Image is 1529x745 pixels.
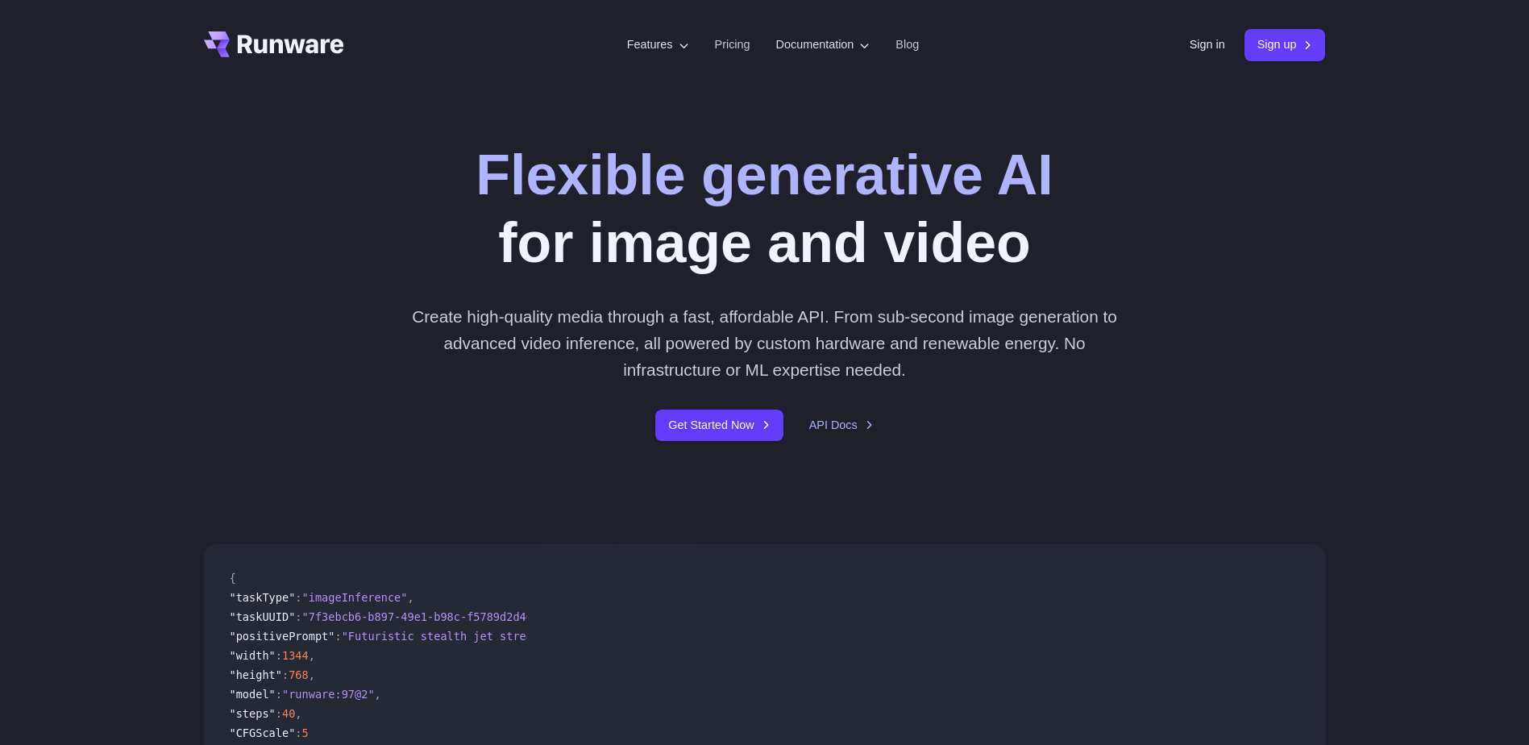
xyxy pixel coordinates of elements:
[295,610,301,623] span: :
[289,668,309,681] span: 768
[295,591,301,604] span: :
[276,707,282,720] span: :
[230,649,276,662] span: "width"
[282,668,289,681] span: :
[715,35,750,54] a: Pricing
[302,726,309,739] span: 5
[309,649,315,662] span: ,
[342,630,942,643] span: "Futuristic stealth jet streaking through a neon-lit cityscape with glowing purple exhaust"
[655,410,783,441] a: Get Started Now
[405,303,1124,384] p: Create high-quality media through a fast, affordable API. From sub-second image generation to adv...
[276,688,282,701] span: :
[407,591,413,604] span: ,
[1190,35,1225,54] a: Sign in
[230,630,335,643] span: "positivePrompt"
[230,591,296,604] span: "taskType"
[895,35,919,54] a: Blog
[230,610,296,623] span: "taskUUID"
[204,31,344,57] a: Go to /
[230,726,296,739] span: "CFGScale"
[1244,29,1326,60] a: Sign up
[627,35,689,54] label: Features
[776,35,870,54] label: Documentation
[282,649,309,662] span: 1344
[334,630,341,643] span: :
[302,610,553,623] span: "7f3ebcb6-b897-49e1-b98c-f5789d2d40d7"
[809,416,874,435] a: API Docs
[295,726,301,739] span: :
[295,707,301,720] span: ,
[230,572,236,585] span: {
[282,707,295,720] span: 40
[230,707,276,720] span: "steps"
[282,688,375,701] span: "runware:97@2"
[309,668,315,681] span: ,
[375,688,381,701] span: ,
[230,688,276,701] span: "model"
[276,649,282,662] span: :
[476,142,1053,277] h1: for image and video
[476,144,1053,206] strong: Flexible generative AI
[230,668,282,681] span: "height"
[302,591,408,604] span: "imageInference"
